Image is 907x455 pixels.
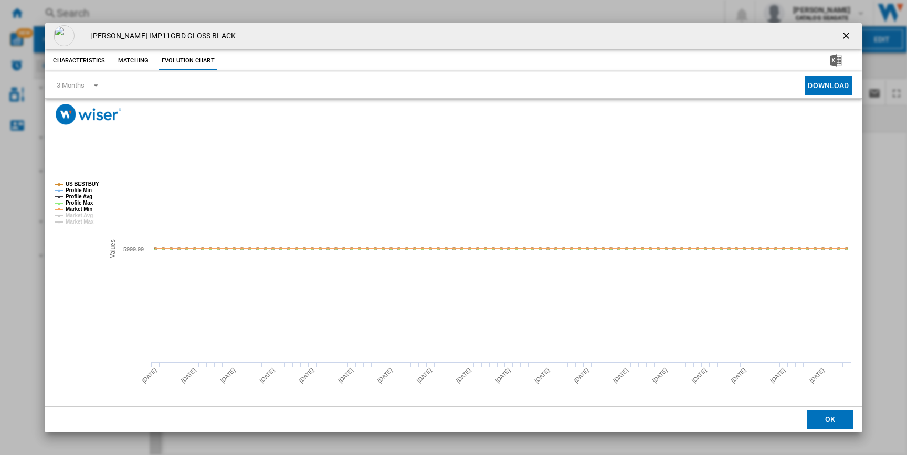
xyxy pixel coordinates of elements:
tspan: Market Avg [66,213,93,218]
tspan: Profile Max [66,200,93,206]
img: logo_wiser_300x94.png [56,104,121,124]
button: Matching [110,51,156,70]
tspan: [DATE] [651,366,669,384]
tspan: [DATE] [141,366,158,384]
tspan: Market Max [66,219,94,225]
tspan: Profile Min [66,187,92,193]
h4: [PERSON_NAME] IMP11GBD GLOSS BLACK [85,31,235,41]
tspan: 5999.99 [123,246,144,252]
tspan: [DATE] [612,366,629,384]
tspan: [DATE] [691,366,708,384]
md-dialog: Product popup [45,23,861,432]
button: getI18NText('BUTTONS.CLOSE_DIALOG') [837,25,858,46]
ng-md-icon: getI18NText('BUTTONS.CLOSE_DIALOG') [841,30,853,43]
button: Download [805,76,852,95]
tspan: [DATE] [219,366,237,384]
tspan: [DATE] [573,366,590,384]
img: excel-24x24.png [830,54,842,67]
button: OK [807,410,853,429]
tspan: [DATE] [730,366,747,384]
div: 3 Months [57,81,84,89]
tspan: [DATE] [769,366,787,384]
tspan: [DATE] [298,366,315,384]
tspan: Market Min [66,206,92,212]
tspan: [DATE] [259,366,276,384]
tspan: [DATE] [494,366,512,384]
button: Characteristics [50,51,108,70]
tspan: Values [110,239,117,258]
tspan: US BESTBUY [66,181,99,187]
tspan: [DATE] [376,366,394,384]
tspan: [DATE] [455,366,472,384]
tspan: [DATE] [808,366,826,384]
tspan: [DATE] [180,366,197,384]
tspan: Profile Avg [66,194,92,199]
tspan: [DATE] [534,366,551,384]
tspan: [DATE] [416,366,433,384]
button: Download in Excel [813,51,859,70]
button: Evolution chart [159,51,217,70]
img: empty.gif [54,25,75,46]
tspan: [DATE] [337,366,354,384]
